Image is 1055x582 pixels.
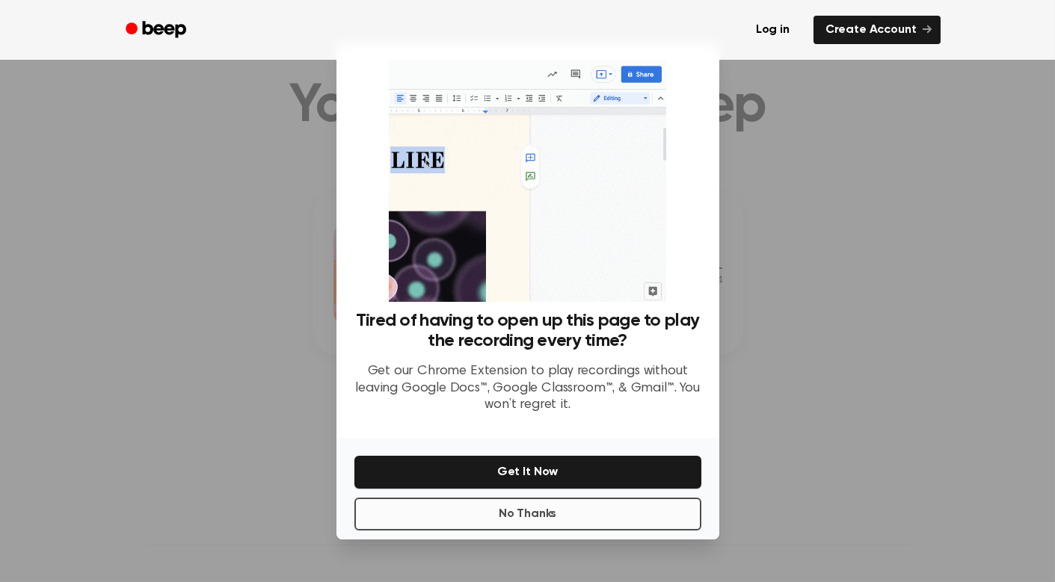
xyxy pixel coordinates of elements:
[813,16,941,44] a: Create Account
[389,61,666,302] img: Beep extension in action
[115,16,200,45] a: Beep
[354,456,701,489] button: Get It Now
[354,498,701,530] button: No Thanks
[354,363,701,414] p: Get our Chrome Extension to play recordings without leaving Google Docs™, Google Classroom™, & Gm...
[354,311,701,351] h3: Tired of having to open up this page to play the recording every time?
[741,13,805,47] a: Log in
